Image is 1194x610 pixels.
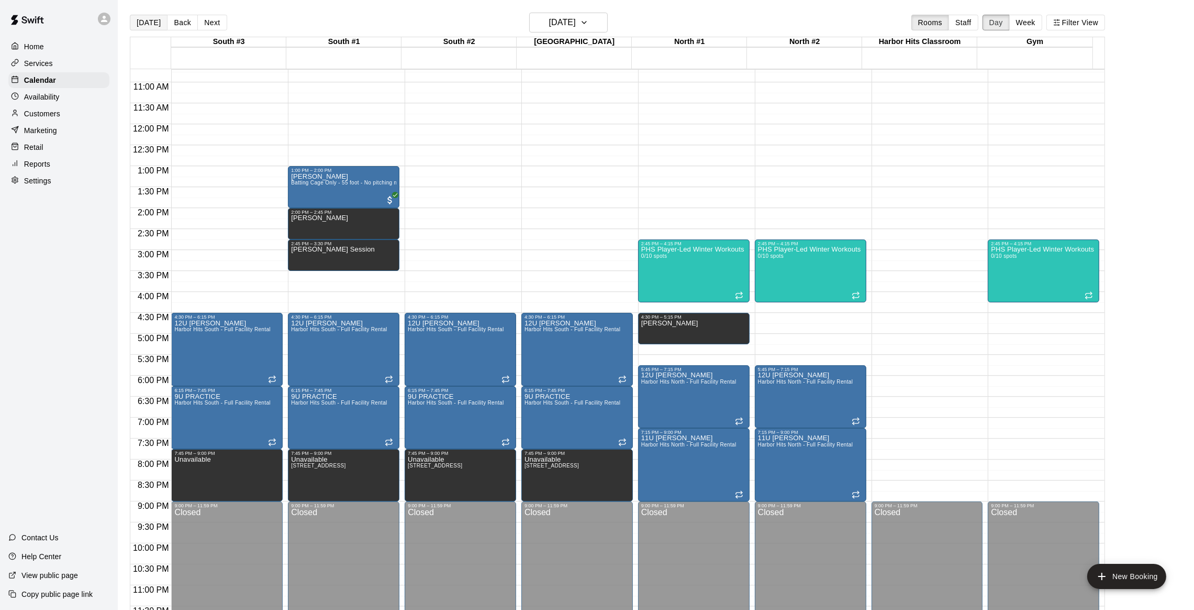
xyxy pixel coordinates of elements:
[983,15,1010,30] button: Day
[130,124,171,133] span: 12:00 PM
[8,72,109,88] div: Calendar
[135,460,172,469] span: 8:00 PM
[8,56,109,71] a: Services
[130,15,168,30] button: [DATE]
[288,208,399,239] div: 2:00 PM – 2:45 PM: Leo Molina
[130,543,171,552] span: 10:00 PM
[291,241,396,246] div: 2:45 PM – 3:30 PM
[8,123,109,138] div: Marketing
[641,314,746,320] div: 4:30 PM – 5:15 PM
[735,491,743,499] span: Recurring event
[405,449,516,502] div: 7:45 PM – 9:00 PM: Unavailable
[288,313,399,386] div: 4:30 PM – 6:15 PM: 12U FP VANDERVORT
[8,39,109,55] a: Home
[131,103,172,112] span: 11:30 AM
[174,314,280,320] div: 4:30 PM – 6:15 PM
[641,379,737,385] span: Harbor Hits North - Full Facility Rental
[521,313,633,386] div: 4:30 PM – 6:15 PM: 12U FP VANDERVORT
[291,463,345,469] span: [STREET_ADDRESS]
[758,442,853,448] span: Harbor Hits North - Full Facility Rental
[8,139,109,155] a: Retail
[758,367,863,372] div: 5:45 PM – 7:15 PM
[291,314,396,320] div: 4:30 PM – 6:15 PM
[135,187,172,196] span: 1:30 PM
[758,379,853,385] span: Harbor Hits North - Full Facility Rental
[525,388,630,393] div: 6:15 PM – 7:45 PM
[135,250,172,259] span: 3:00 PM
[24,108,60,119] p: Customers
[638,428,750,502] div: 7:15 PM – 9:00 PM: 11U HIMENES
[632,37,747,47] div: North #1
[288,449,399,502] div: 7:45 PM – 9:00 PM: Unavailable
[135,208,172,217] span: 2:00 PM
[8,173,109,189] a: Settings
[24,125,57,136] p: Marketing
[408,388,513,393] div: 6:15 PM – 7:45 PM
[385,375,393,384] span: Recurring event
[174,388,280,393] div: 6:15 PM – 7:45 PM
[385,195,395,205] span: All customers have paid
[991,503,1096,508] div: 9:00 PM – 11:59 PM
[549,15,576,30] h6: [DATE]
[24,142,43,152] p: Retail
[174,503,280,508] div: 9:00 PM – 11:59 PM
[24,58,53,69] p: Services
[852,491,860,499] span: Recurring event
[171,313,283,386] div: 4:30 PM – 6:15 PM: 12U FP VANDERVORT
[385,438,393,446] span: Recurring event
[171,449,283,502] div: 7:45 PM – 9:00 PM: Unavailable
[641,253,667,259] span: 0/10 spots filled
[135,376,172,385] span: 6:00 PM
[21,570,78,581] p: View public page
[8,106,109,122] a: Customers
[408,463,462,469] span: [STREET_ADDRESS]
[135,439,172,448] span: 7:30 PM
[641,241,746,246] div: 2:45 PM – 4:15 PM
[291,388,396,393] div: 6:15 PM – 7:45 PM
[1046,15,1105,30] button: Filter View
[517,37,632,47] div: [GEOGRAPHIC_DATA]
[977,37,1092,47] div: Gym
[24,75,56,85] p: Calendar
[755,239,866,302] div: 2:45 PM – 4:15 PM: PHS Player-Led Winter Workouts
[197,15,227,30] button: Next
[171,37,286,47] div: South #3
[135,334,172,343] span: 5:00 PM
[268,438,276,446] span: Recurring event
[641,503,746,508] div: 9:00 PM – 11:59 PM
[288,166,399,208] div: 1:00 PM – 2:00 PM: Jaiden Reaney
[24,41,44,52] p: Home
[174,400,270,406] span: Harbor Hits South - Full Facility Rental
[525,326,620,332] span: Harbor Hits South - Full Facility Rental
[291,503,396,508] div: 9:00 PM – 11:59 PM
[758,430,863,435] div: 7:15 PM – 9:00 PM
[501,438,510,446] span: Recurring event
[408,451,513,456] div: 7:45 PM – 9:00 PM
[758,503,863,508] div: 9:00 PM – 11:59 PM
[991,241,1096,246] div: 2:45 PM – 4:15 PM
[8,156,109,172] a: Reports
[1085,291,1093,300] span: Recurring event
[291,168,396,173] div: 1:00 PM – 2:00 PM
[852,417,860,426] span: Recurring event
[988,239,1099,302] div: 2:45 PM – 4:15 PM: PHS Player-Led Winter Workouts
[24,159,50,169] p: Reports
[288,386,399,449] div: 6:15 PM – 7:45 PM: 9U PRACTICE
[135,355,172,364] span: 5:30 PM
[638,313,750,344] div: 4:30 PM – 5:15 PM: Claire Sohol
[618,375,627,384] span: Recurring event
[991,253,1017,259] span: 0/10 spots filled
[618,438,627,446] span: Recurring event
[405,386,516,449] div: 6:15 PM – 7:45 PM: 9U PRACTICE
[8,89,109,105] a: Availability
[24,92,60,102] p: Availability
[911,15,949,30] button: Rooms
[130,145,171,154] span: 12:30 PM
[135,271,172,280] span: 3:30 PM
[735,417,743,426] span: Recurring event
[525,463,579,469] span: [STREET_ADDRESS]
